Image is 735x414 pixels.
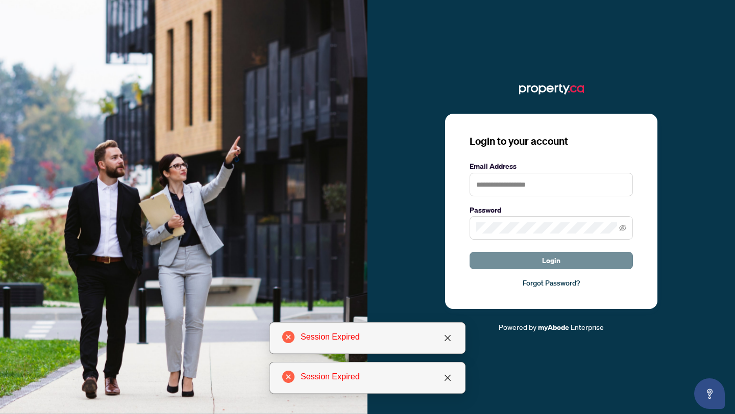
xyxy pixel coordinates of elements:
a: Forgot Password? [470,277,633,289]
a: Close [442,372,453,383]
div: Session Expired [301,331,453,343]
span: close [444,334,452,342]
label: Email Address [470,161,633,172]
img: ma-logo [519,81,584,97]
span: Login [542,252,560,269]
a: myAbode [538,322,569,333]
button: Open asap [694,378,725,409]
div: Session Expired [301,371,453,383]
label: Password [470,204,633,216]
span: eye-invisible [619,224,626,231]
h3: Login to your account [470,134,633,148]
button: Login [470,252,633,269]
a: Close [442,332,453,344]
span: close [444,374,452,382]
span: Powered by [499,322,536,331]
span: close-circle [282,371,295,383]
span: Enterprise [571,322,604,331]
span: close-circle [282,331,295,343]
